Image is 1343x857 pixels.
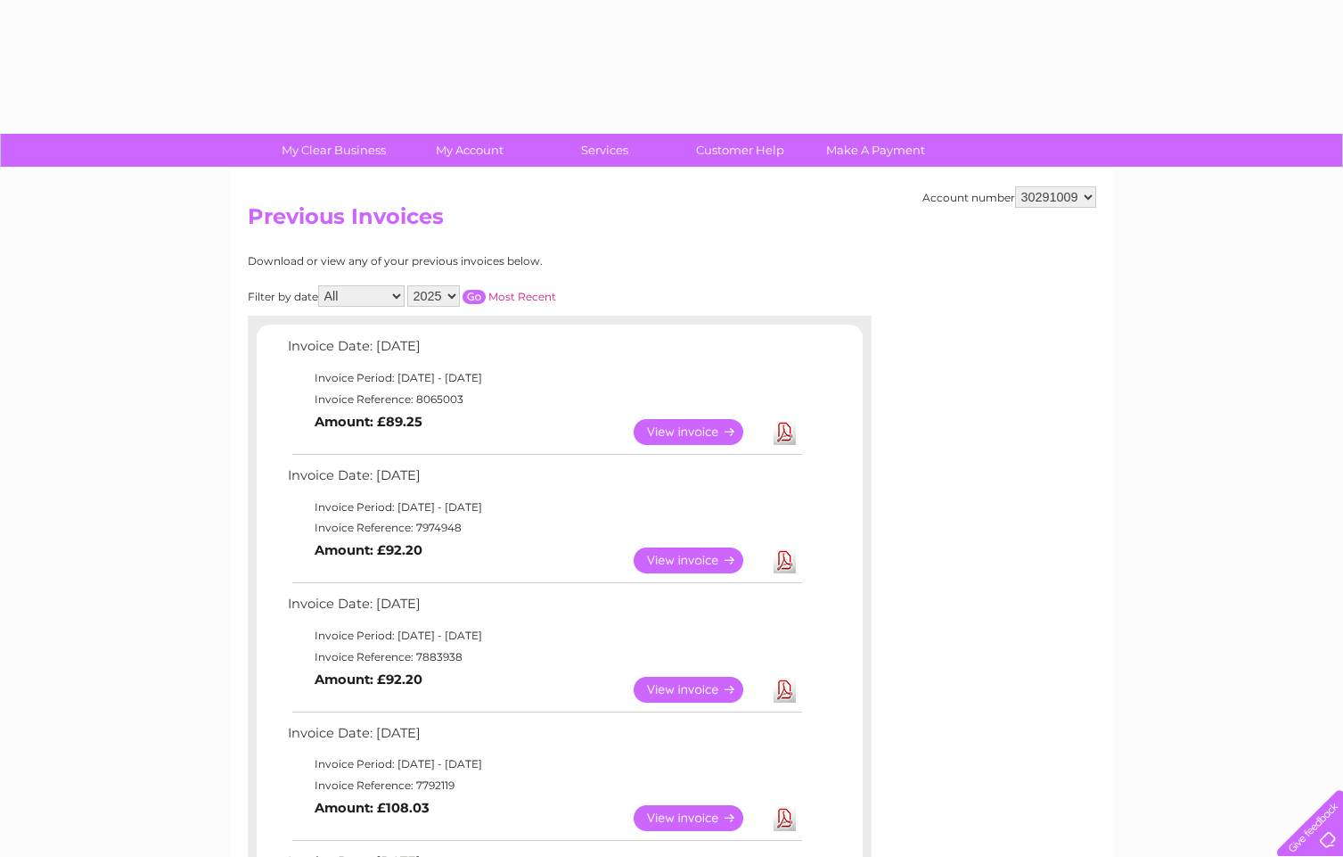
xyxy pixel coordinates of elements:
td: Invoice Period: [DATE] - [DATE] [283,367,805,389]
div: Account number [922,186,1096,208]
a: Customer Help [667,134,814,167]
a: My Account [396,134,543,167]
td: Invoice Period: [DATE] - [DATE] [283,754,805,775]
b: Amount: £108.03 [315,800,430,816]
td: Invoice Reference: 7974948 [283,517,805,539]
td: Invoice Date: [DATE] [283,721,805,754]
div: Filter by date [248,285,716,307]
a: Download [774,805,796,831]
a: Download [774,548,796,573]
a: Most Recent [488,290,556,303]
td: Invoice Reference: 7792119 [283,775,805,796]
a: View [634,548,765,573]
a: Make A Payment [802,134,949,167]
a: View [634,419,765,445]
b: Amount: £92.20 [315,542,422,558]
td: Invoice Period: [DATE] - [DATE] [283,625,805,647]
div: Download or view any of your previous invoices below. [248,255,716,268]
td: Invoice Period: [DATE] - [DATE] [283,497,805,518]
td: Invoice Reference: 7883938 [283,647,805,668]
td: Invoice Reference: 8065003 [283,389,805,410]
a: My Clear Business [260,134,407,167]
a: Download [774,677,796,703]
a: View [634,805,765,831]
a: Services [531,134,678,167]
td: Invoice Date: [DATE] [283,464,805,497]
b: Amount: £92.20 [315,672,422,688]
a: View [634,677,765,703]
h2: Previous Invoices [248,204,1096,238]
a: Download [774,419,796,445]
td: Invoice Date: [DATE] [283,592,805,625]
td: Invoice Date: [DATE] [283,334,805,367]
b: Amount: £89.25 [315,414,422,430]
